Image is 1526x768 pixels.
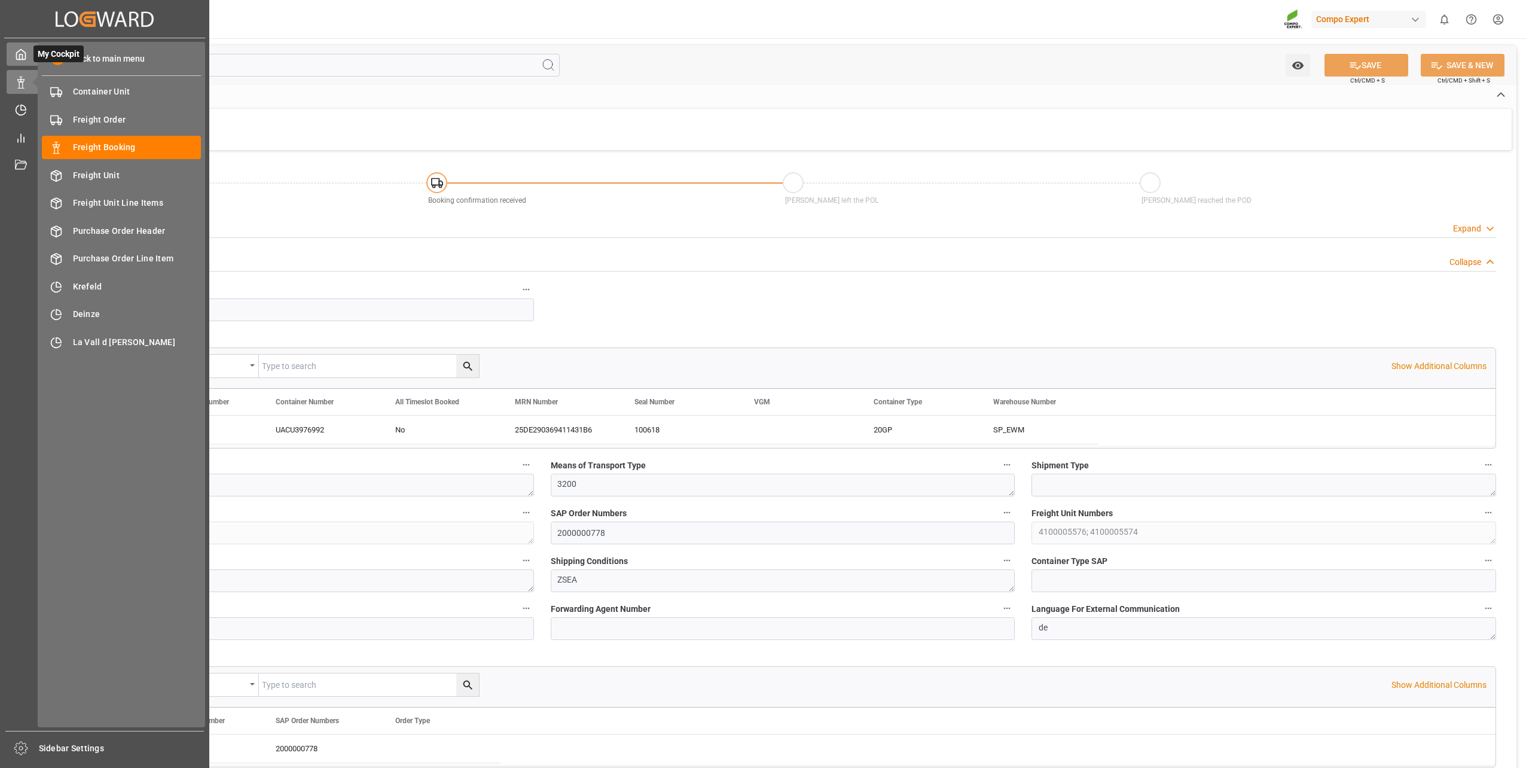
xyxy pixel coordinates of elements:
div: SP_EWM [979,416,1098,444]
span: Sidebar Settings [39,742,205,755]
p: Show Additional Columns [1391,360,1487,373]
span: Container Type [874,398,922,406]
span: SAP Order Numbers [551,507,627,520]
div: 20GP [874,416,965,444]
input: Search Fields [55,54,560,77]
a: Freight Unit Line Items [42,191,201,215]
a: Deinze [42,303,201,326]
span: Order Type [395,717,430,725]
div: Equals [175,357,246,371]
div: Equals [175,676,246,690]
button: Freight Unit Numbers [1481,505,1496,520]
span: My Cockpit [33,45,84,62]
button: Shipment Type [1481,457,1496,473]
textarea: ZSEA [69,474,534,496]
div: 100618 [620,416,740,444]
div: Expand [1453,223,1481,235]
button: SAP Order Numbers [999,505,1015,520]
input: Type to search [259,355,479,377]
span: La Vall d [PERSON_NAME] [73,336,202,349]
span: Forwarding Agent Number [551,603,651,615]
button: SAVE & NEW [1421,54,1504,77]
div: UACU3976992 [261,416,381,444]
span: Warehouse Number [993,398,1056,406]
button: Shipping Conditions [999,553,1015,568]
span: Container Unit [73,86,202,98]
span: Krefeld [73,281,202,293]
textarea: 3200 [551,474,1015,496]
span: Seal Number [634,398,675,406]
span: Container Number [276,398,334,406]
div: Press SPACE to select this row. [142,735,500,763]
a: Krefeld [42,275,201,298]
textarea: 4100005576; 4100005574 [1031,522,1496,544]
span: [PERSON_NAME] reached the POD [1142,196,1252,205]
span: All Timeslot Booked [395,398,459,406]
textarea: de [1031,617,1496,640]
div: Collapse [1449,256,1481,269]
a: Timeslot Management [7,98,203,121]
span: Purchase Order Line Item [73,252,202,265]
a: Document Management [7,154,203,177]
span: Deinze [73,308,202,321]
span: MRN Number [515,398,558,406]
button: Customer Purchase Order Numbers [518,505,534,520]
a: My CockpitMy Cockpit [7,42,203,66]
div: 2000000778 [261,735,381,763]
span: Language For External Communication [1031,603,1180,615]
button: Transportation Planning Point [518,553,534,568]
span: Freight Order [73,114,202,126]
button: Compo Expert [1311,8,1431,31]
span: Freight Booking [73,141,202,154]
a: Purchase Order Line Item [42,247,201,270]
img: Screenshot%202023-09-29%20at%2010.02.21.png_1712312052.png [1284,9,1303,30]
button: Freight Booking Number * [518,282,534,297]
div: Press SPACE to select this row. [142,416,1098,444]
button: Language For External Communication [1481,601,1496,616]
div: Compo Expert [1311,11,1426,28]
a: Container Unit [42,80,201,103]
a: Freight Order [42,108,201,131]
textarea: ZSEA [551,569,1015,592]
button: Shipping Type [518,457,534,473]
span: Purchase Order Header [73,225,202,237]
button: Means of Transport Type [999,457,1015,473]
span: Ctrl/CMD + S [1350,76,1385,85]
button: show 0 new notifications [1431,6,1458,33]
button: open menu [1286,54,1310,77]
span: Ctrl/CMD + Shift + S [1438,76,1490,85]
button: search button [456,355,479,377]
span: Shipping Conditions [551,555,628,568]
span: Booking confirmation received [428,196,526,205]
button: open menu [169,673,259,696]
button: search button [456,673,479,696]
span: SAP Order Numbers [276,717,339,725]
span: Back to main menu [64,53,145,65]
a: Freight Booking [42,136,201,159]
button: Help Center [1458,6,1485,33]
a: Purchase Order Header [42,219,201,242]
p: Show Additional Columns [1391,679,1487,691]
button: Order Type [518,601,534,616]
textarea: 32/2025 [69,522,534,544]
span: Freight Unit Numbers [1031,507,1113,520]
div: No [395,416,486,444]
span: Container Type SAP [1031,555,1107,568]
span: Freight Unit Line Items [73,197,202,209]
button: Forwarding Agent Number [999,601,1015,616]
button: open menu [169,355,259,377]
span: [PERSON_NAME] left the POL [785,196,878,205]
a: La Vall d [PERSON_NAME] [42,330,201,353]
input: Type to search [259,673,479,696]
span: Shipment Type [1031,459,1089,472]
a: My Reports [7,126,203,149]
div: 25DE290369411431B6 [500,416,620,444]
span: Means of Transport Type [551,459,646,472]
button: Container Type SAP [1481,553,1496,568]
span: VGM [754,398,770,406]
button: SAVE [1324,54,1408,77]
a: Freight Unit [42,163,201,187]
span: Freight Unit [73,169,202,182]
